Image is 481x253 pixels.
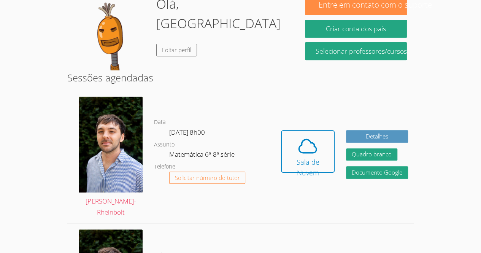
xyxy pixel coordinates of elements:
[86,197,135,216] font: [PERSON_NAME]-Rheinbolt
[79,97,143,218] a: [PERSON_NAME]-Rheinbolt
[346,130,408,143] a: Detalhes
[67,71,153,84] font: Sessões agendadas
[79,97,143,193] img: profile.jpg
[154,163,175,170] font: Telefone
[316,46,407,56] font: Selecionar professores/cursos
[169,172,246,184] button: Solicitar número do tutor
[366,132,388,140] font: Detalhes
[281,130,335,173] button: Sala de Nuvem
[305,42,406,60] a: Selecionar professores/cursos
[296,158,319,177] font: Sala de Nuvem
[154,118,166,126] font: Data
[346,148,397,161] button: Quadro branco
[156,44,197,56] a: Editar perfil
[352,150,392,158] font: Quadro branco
[169,150,235,159] font: Matemática 6ª-8ª série
[305,20,406,38] button: Criar conta dos pais
[154,141,175,148] font: Assunto
[326,24,386,33] font: Criar conta dos pais
[162,46,191,54] font: Editar perfil
[352,169,402,176] font: Documento Google
[175,174,240,181] font: Solicitar número do tutor
[169,128,205,137] font: [DATE] 8h00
